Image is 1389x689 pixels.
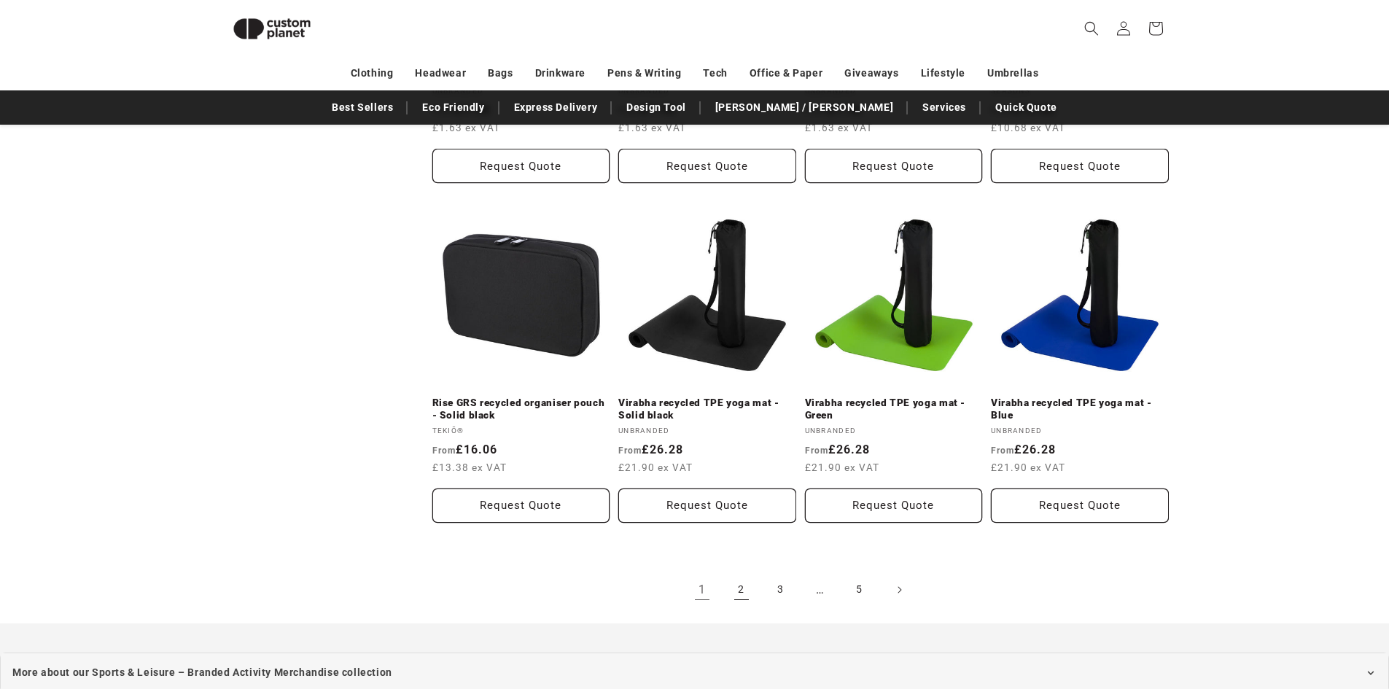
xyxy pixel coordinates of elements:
a: Pens & Writing [607,61,681,86]
button: Request Quote [805,149,983,183]
a: Rise GRS recycled organiser pouch - Solid black [432,397,610,422]
button: Request Quote [618,149,796,183]
button: Request Quote [432,488,610,523]
a: Page 1 [686,574,718,606]
summary: Search [1075,12,1108,44]
a: Umbrellas [987,61,1038,86]
a: Express Delivery [507,95,605,120]
a: Bags [488,61,513,86]
a: Services [915,95,973,120]
a: Eco Friendly [415,95,491,120]
a: Design Tool [619,95,693,120]
a: Clothing [351,61,394,86]
button: Request Quote [432,149,610,183]
button: Request Quote [805,488,983,523]
a: Page 2 [725,574,758,606]
a: Best Sellers [324,95,400,120]
button: Request Quote [618,488,796,523]
a: Tech [703,61,727,86]
a: Lifestyle [921,61,965,86]
a: Next page [883,574,915,606]
iframe: Chat Widget [1145,532,1389,689]
a: Headwear [415,61,466,86]
a: Quick Quote [988,95,1065,120]
a: Drinkware [535,61,585,86]
a: Virabha recycled TPE yoga mat - Green [805,397,983,422]
a: [PERSON_NAME] / [PERSON_NAME] [708,95,900,120]
a: Page 5 [844,574,876,606]
button: Request Quote [991,149,1169,183]
nav: Pagination [432,574,1169,606]
a: Giveaways [844,61,898,86]
a: Virabha recycled TPE yoga mat - Solid black [618,397,796,422]
a: Page 3 [765,574,797,606]
span: … [804,574,836,606]
img: Custom Planet [221,6,323,52]
span: More about our Sports & Leisure – Branded Activity Merchandise collection [12,663,392,682]
a: Office & Paper [750,61,822,86]
a: Virabha recycled TPE yoga mat - Blue [991,397,1169,422]
button: Request Quote [991,488,1169,523]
